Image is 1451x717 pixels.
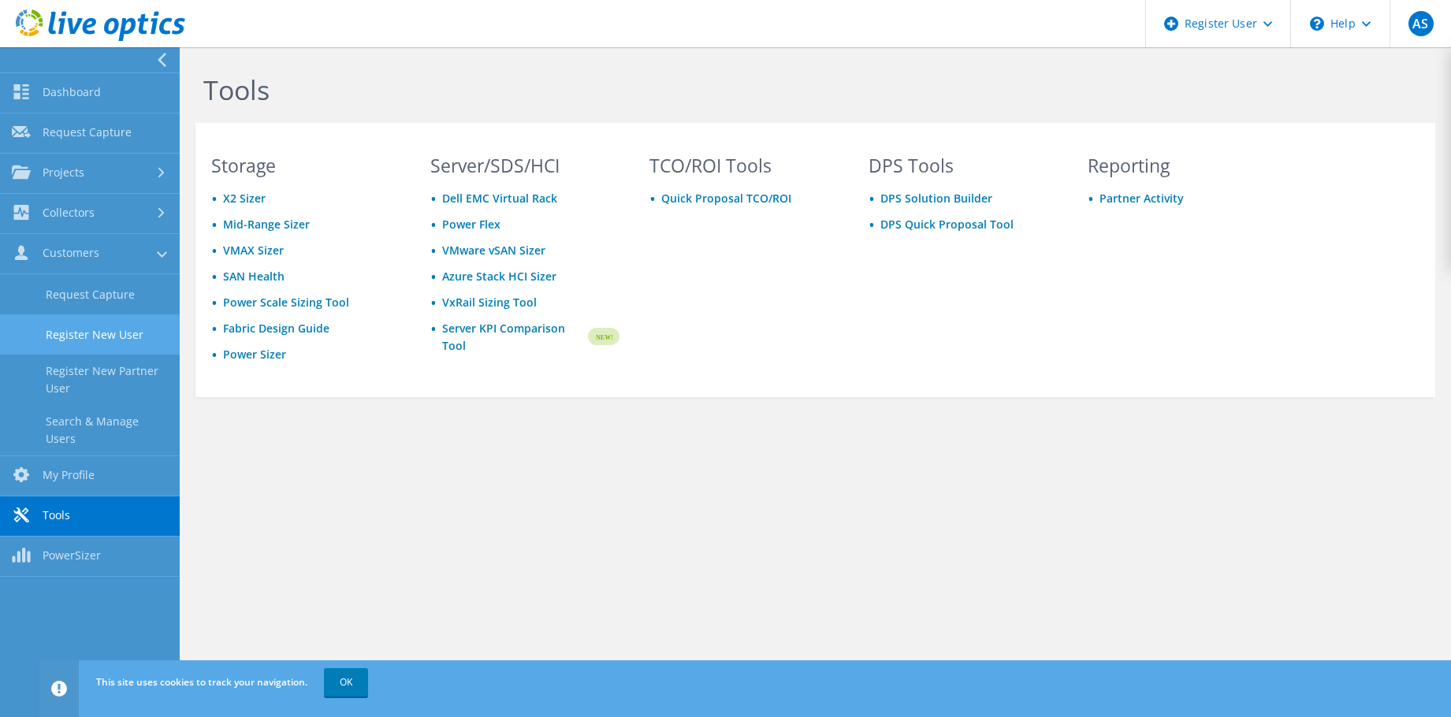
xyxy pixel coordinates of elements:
[442,295,537,310] a: VxRail Sizing Tool
[223,191,266,206] a: X2 Sizer
[442,243,545,258] a: VMware vSAN Sizer
[880,191,992,206] a: DPS Solution Builder
[324,668,368,697] a: OK
[1408,11,1434,36] span: AS
[880,217,1014,232] a: DPS Quick Proposal Tool
[1310,17,1324,31] svg: \n
[586,318,619,355] img: new-badge.svg
[211,157,400,174] h3: Storage
[223,321,329,336] a: Fabric Design Guide
[869,157,1058,174] h3: DPS Tools
[442,217,500,232] a: Power Flex
[96,675,307,689] span: This site uses cookies to track your navigation.
[442,191,557,206] a: Dell EMC Virtual Rack
[1088,157,1277,174] h3: Reporting
[223,217,310,232] a: Mid-Range Sizer
[442,269,556,284] a: Azure Stack HCI Sizer
[442,320,586,355] a: Server KPI Comparison Tool
[661,191,791,206] a: Quick Proposal TCO/ROI
[649,157,839,174] h3: TCO/ROI Tools
[223,347,286,362] a: Power Sizer
[223,295,349,310] a: Power Scale Sizing Tool
[430,157,619,174] h3: Server/SDS/HCI
[223,243,284,258] a: VMAX Sizer
[1099,191,1184,206] a: Partner Activity
[203,73,1267,106] h1: Tools
[223,269,285,284] a: SAN Health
